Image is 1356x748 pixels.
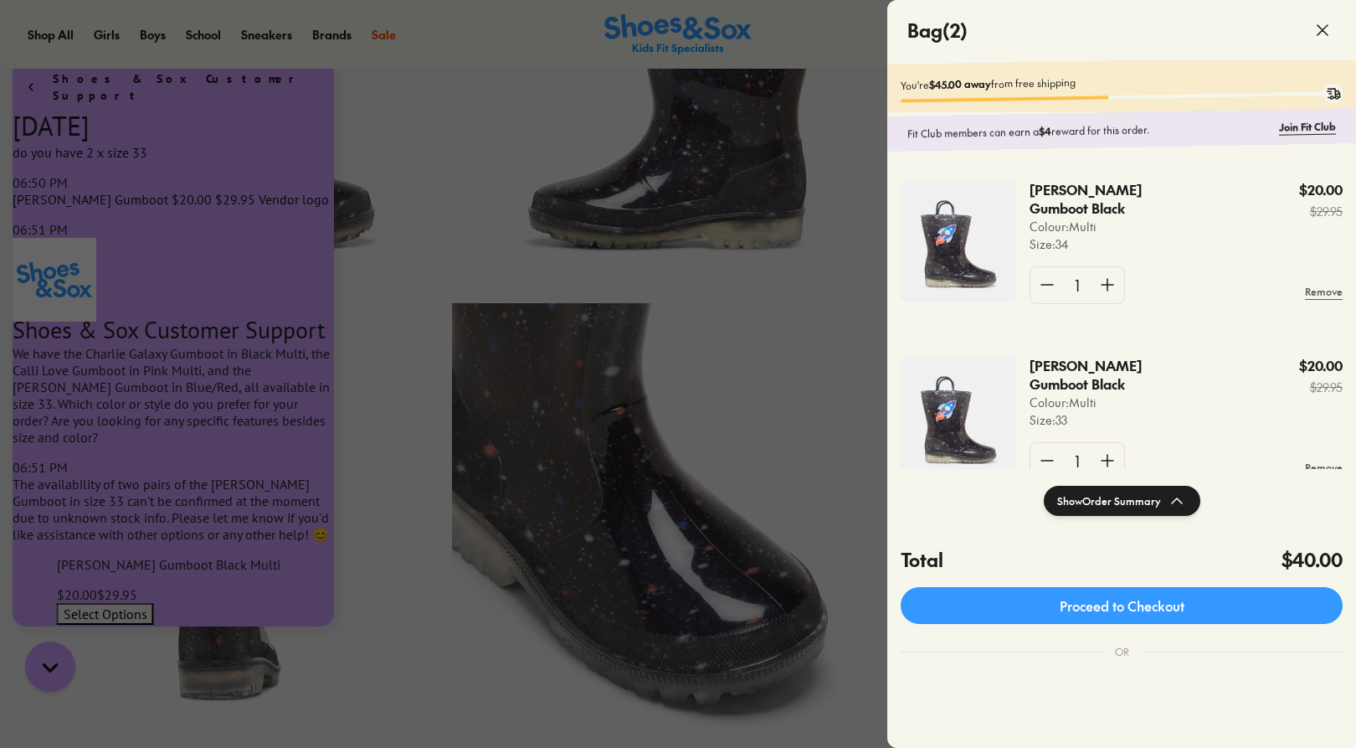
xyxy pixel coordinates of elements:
span: Select Options [64,557,147,574]
div: We have the Charlie Galaxy Gumboot in Black Multi, the Calli Love Gumboot in Pink Multi, and the ... [13,297,334,397]
div: 1 [1064,267,1091,303]
p: Fit Club members can earn a reward for this order. [907,120,1272,142]
img: 4-530796.jpg [901,357,1016,477]
b: $4 [1039,124,1051,137]
p: [PERSON_NAME] Gumboot Black [1030,357,1199,394]
button: Close gorgias live chat [8,6,59,56]
div: 06:51 PM [13,410,334,427]
p: [PERSON_NAME] Gumboot $20.00 $29.95 Vendor logo [13,142,334,159]
a: Proceed to Checkout [901,587,1343,624]
p: $20.00 [1299,181,1343,199]
h4: $40.00 [1282,546,1343,574]
a: Join Fit Club [1279,119,1336,135]
span: $20.00 [57,538,97,555]
span: $29.95 [97,538,137,555]
h3: Shoes & Sox Customer Support [13,273,334,290]
div: 06:51 PM [13,173,334,189]
div: The availability of two pairs of the [PERSON_NAME] Gumboot in size 33 can't be confirmed at the m... [13,427,334,494]
p: [PERSON_NAME] Gumboot Black Multi [57,508,291,524]
h4: Bag ( 2 ) [907,17,968,44]
img: Shoes & Sox Customer Support [13,189,96,273]
button: ShowOrder Summary [1044,486,1200,516]
p: Size : 34 [1030,235,1240,253]
h2: [DATE] [13,69,334,85]
p: Colour: Multi [1030,394,1240,411]
p: $20.00 [1299,357,1343,375]
p: [PERSON_NAME] Gumboot Black [1030,181,1199,218]
p: You're from free shipping [901,70,1343,92]
s: $29.95 [1299,379,1343,396]
p: [PERSON_NAME] Gumboot Blue/Red [57,576,291,593]
div: Live chat window header [13,8,334,69]
img: 4-530796.jpg [901,181,1016,302]
div: OR [1102,631,1143,673]
button: Select Options [57,555,154,576]
div: 06:50 PM [13,126,334,142]
b: $45.00 away [929,77,991,91]
h4: Total [901,546,943,574]
p: do you have 2 x size 33 [13,95,334,112]
div: 1 [1064,443,1091,479]
button: go to home page [19,27,43,50]
h1: Shoes & Sox Customer Support [53,22,327,55]
p: Size : 33 [1030,411,1240,429]
iframe: PayPal-paypal [901,693,1343,738]
p: Colour: Multi [1030,218,1240,235]
s: $29.95 [1299,203,1343,220]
